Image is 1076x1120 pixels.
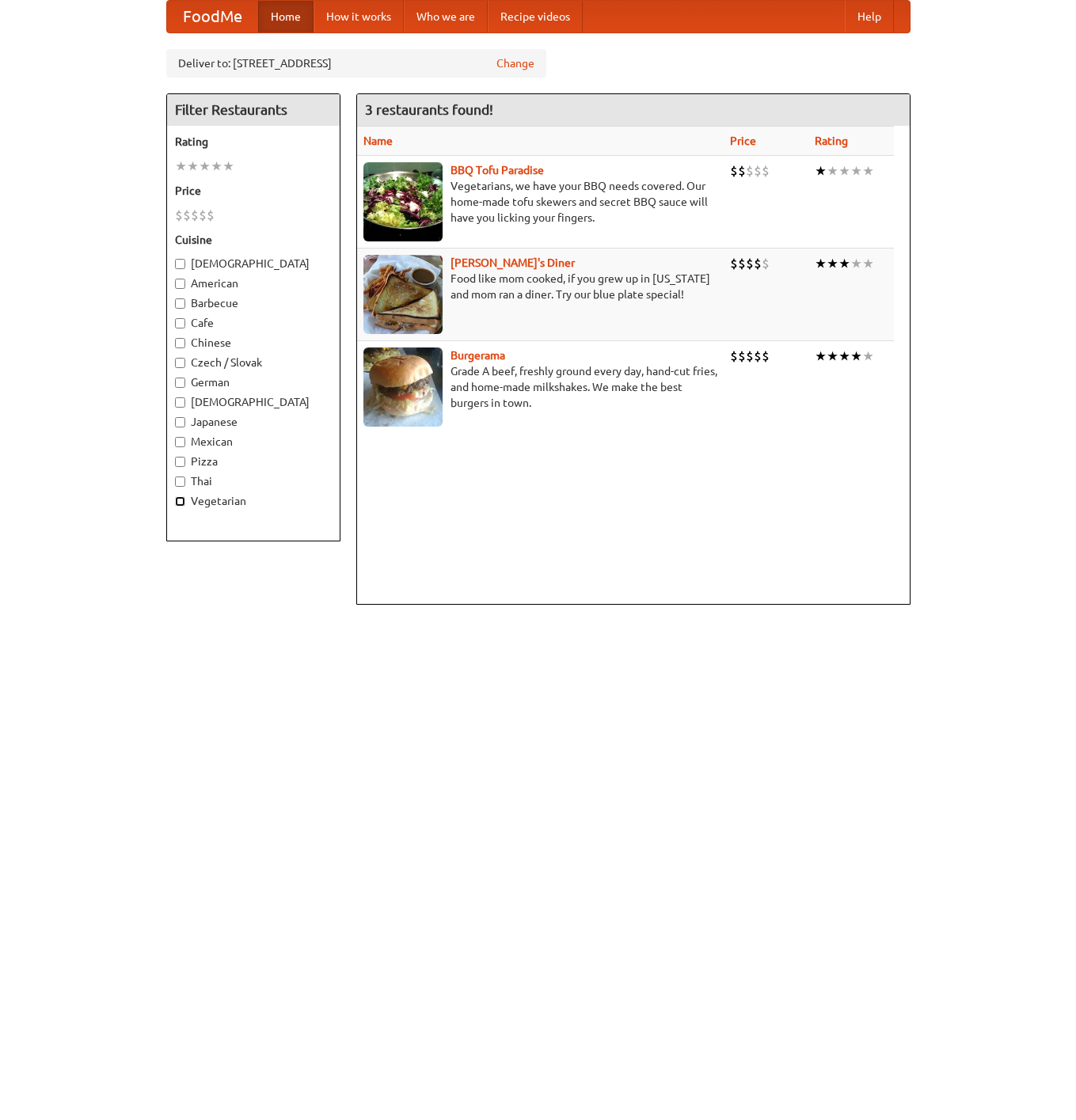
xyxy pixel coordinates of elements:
li: ★ [838,255,850,272]
h4: Filter Restaurants [167,94,340,126]
input: Vegetarian [175,496,185,507]
label: [DEMOGRAPHIC_DATA] [175,256,332,271]
li: ★ [815,347,827,365]
label: Vegetarian [175,493,332,509]
input: Thai [175,476,185,487]
a: Burgerama [451,349,505,362]
input: Barbecue [175,298,185,309]
li: $ [191,207,199,224]
li: $ [746,162,754,180]
li: ★ [222,158,234,175]
li: $ [754,255,762,272]
li: $ [738,347,746,365]
li: ★ [838,162,850,180]
label: American [175,275,332,291]
li: ★ [815,162,827,180]
a: Rating [815,135,848,147]
li: $ [207,207,215,224]
a: Help [845,1,894,32]
li: ★ [850,162,862,180]
a: FoodMe [167,1,258,32]
li: ★ [827,347,838,365]
li: $ [762,347,770,365]
label: Mexican [175,434,332,450]
label: Czech / Slovak [175,355,332,370]
h5: Cuisine [175,232,332,248]
ng-pluralize: 3 restaurants found! [365,102,493,117]
li: $ [762,255,770,272]
li: $ [738,255,746,272]
label: German [175,374,332,390]
h5: Price [175,183,332,199]
li: ★ [850,255,862,272]
li: ★ [175,158,187,175]
input: [DEMOGRAPHIC_DATA] [175,397,185,408]
a: Home [258,1,314,32]
input: Czech / Slovak [175,358,185,368]
input: [DEMOGRAPHIC_DATA] [175,259,185,269]
input: Cafe [175,318,185,328]
li: $ [730,347,738,365]
p: Grade A beef, freshly ground every day, hand-cut fries, and home-made milkshakes. We make the bes... [363,363,717,411]
li: ★ [187,158,199,175]
li: ★ [862,255,874,272]
li: $ [754,347,762,365]
li: $ [199,207,207,224]
li: $ [730,255,738,272]
li: ★ [815,255,827,272]
label: Barbecue [175,295,332,311]
li: $ [175,207,183,224]
li: ★ [827,162,838,180]
li: $ [730,162,738,180]
label: Pizza [175,454,332,469]
img: tofuparadise.jpg [363,162,443,241]
li: $ [738,162,746,180]
img: burgerama.jpg [363,347,443,427]
li: $ [183,207,191,224]
a: Change [496,55,534,71]
input: Pizza [175,457,185,467]
a: BBQ Tofu Paradise [451,164,544,177]
input: Mexican [175,437,185,447]
a: Name [363,135,393,147]
li: ★ [838,347,850,365]
label: Thai [175,473,332,489]
li: ★ [827,255,838,272]
label: Japanese [175,414,332,430]
a: Recipe videos [488,1,583,32]
li: $ [754,162,762,180]
li: ★ [199,158,211,175]
li: ★ [850,347,862,365]
p: Vegetarians, we have your BBQ needs covered. Our home-made tofu skewers and secret BBQ sauce will... [363,178,717,226]
li: $ [746,255,754,272]
label: Chinese [175,335,332,351]
a: Price [730,135,756,147]
input: American [175,279,185,289]
a: [PERSON_NAME]'s Diner [451,256,575,269]
div: Deliver to: [STREET_ADDRESS] [166,49,546,78]
a: How it works [314,1,404,32]
li: $ [746,347,754,365]
li: ★ [862,347,874,365]
label: [DEMOGRAPHIC_DATA] [175,394,332,410]
h5: Rating [175,134,332,150]
input: German [175,378,185,388]
li: ★ [211,158,222,175]
li: $ [762,162,770,180]
input: Chinese [175,338,185,348]
p: Food like mom cooked, if you grew up in [US_STATE] and mom ran a diner. Try our blue plate special! [363,271,717,302]
label: Cafe [175,315,332,331]
input: Japanese [175,417,185,427]
li: ★ [862,162,874,180]
img: sallys.jpg [363,255,443,334]
a: Who we are [404,1,488,32]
